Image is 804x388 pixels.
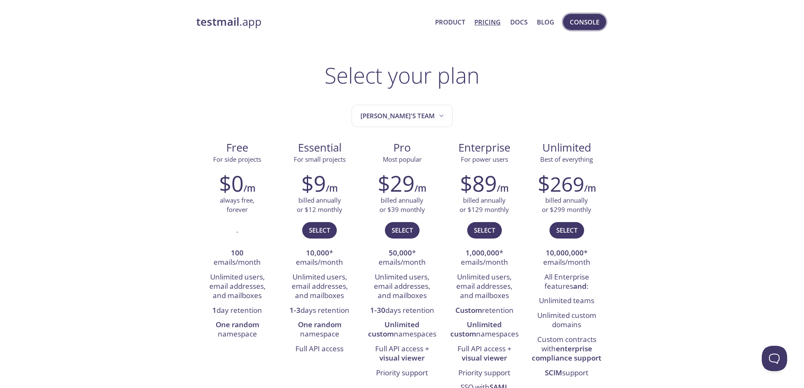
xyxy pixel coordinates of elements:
button: Select [467,222,502,238]
p: billed annually or $12 monthly [297,196,342,214]
strong: 50,000 [389,248,412,258]
strong: 10,000,000 [546,248,584,258]
li: support [532,366,601,380]
h6: /m [414,181,426,195]
iframe: Help Scout Beacon - Open [762,346,787,371]
p: always free, forever [220,196,254,214]
li: Full API access + [449,342,519,366]
strong: Unlimited custom [450,320,502,339]
strong: 1-30 [370,305,385,315]
li: day retention [203,304,272,318]
li: emails/month [203,246,272,270]
span: Pro [368,141,436,155]
span: For power users [461,155,508,163]
span: Console [570,16,599,27]
li: Full API access [285,342,355,356]
li: days retention [367,304,437,318]
li: Unlimited users, email addresses, and mailboxes [203,270,272,304]
button: Select [385,222,420,238]
strong: 100 [231,248,244,258]
strong: 1-3 [290,305,300,315]
strong: enterprise compliance support [532,344,601,363]
strong: 1 [212,305,217,315]
li: Full API access + [367,342,437,366]
li: Unlimited custom domains [532,309,601,333]
li: * emails/month [367,246,437,270]
li: Unlimited users, email addresses, and mailboxes [367,270,437,304]
p: billed annually or $299 monthly [542,196,591,214]
button: Console [563,14,606,30]
h6: /m [244,181,255,195]
li: Unlimited teams [532,294,601,308]
strong: 1,000,000 [466,248,499,258]
li: Unlimited users, email addresses, and mailboxes [449,270,519,304]
strong: and [573,281,587,291]
button: Select [550,222,584,238]
span: [PERSON_NAME]'s team [360,110,446,122]
p: billed annually or $129 monthly [460,196,509,214]
li: namespace [203,318,272,342]
button: Select [302,222,337,238]
li: Custom contracts with [532,333,601,366]
span: Unlimited [542,140,591,155]
span: Select [309,225,330,236]
h6: /m [584,181,596,195]
a: Docs [510,16,528,27]
h2: $9 [301,171,326,196]
span: Enterprise [450,141,519,155]
strong: visual viewer [379,353,425,363]
strong: Custom [455,305,482,315]
li: * emails/month [449,246,519,270]
span: For side projects [213,155,261,163]
span: Select [392,225,413,236]
h6: /m [497,181,509,195]
span: 269 [550,170,584,198]
h6: /m [326,181,338,195]
li: Priority support [449,366,519,380]
span: Free [203,141,272,155]
strong: One random [216,320,259,329]
a: Blog [537,16,554,27]
h2: $ [538,171,584,196]
span: Select [474,225,495,236]
li: retention [449,304,519,318]
span: Essential [285,141,354,155]
span: Best of everything [540,155,593,163]
li: namespaces [449,318,519,342]
li: * emails/month [532,246,601,270]
li: days retention [285,304,355,318]
strong: One random [298,320,341,329]
a: Pricing [474,16,501,27]
p: billed annually or $39 monthly [379,196,425,214]
h2: $29 [378,171,414,196]
li: namespace [285,318,355,342]
strong: Unlimited custom [368,320,420,339]
span: Select [556,225,577,236]
h2: $0 [219,171,244,196]
strong: 10,000 [306,248,329,258]
li: All Enterprise features : [532,270,601,294]
button: João's team [352,105,453,127]
span: For small projects [294,155,346,163]
strong: SCIM [545,368,562,377]
span: Most popular [383,155,422,163]
h2: $89 [460,171,497,196]
li: * emails/month [285,246,355,270]
li: namespaces [367,318,437,342]
a: Product [435,16,465,27]
a: testmail.app [196,15,429,29]
h1: Select your plan [325,62,479,88]
strong: testmail [196,14,239,29]
li: Priority support [367,366,437,380]
li: Unlimited users, email addresses, and mailboxes [285,270,355,304]
strong: visual viewer [462,353,507,363]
